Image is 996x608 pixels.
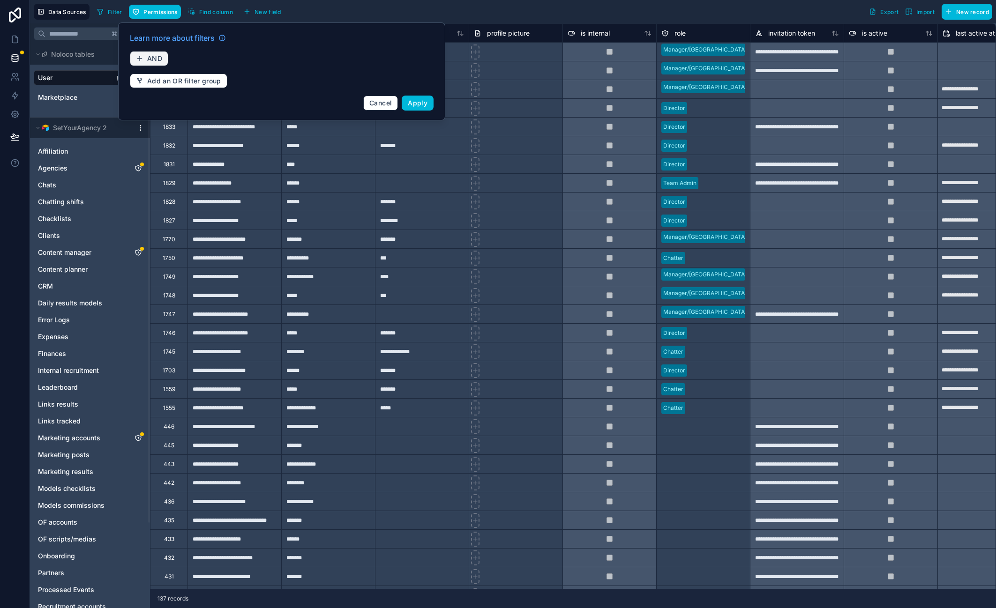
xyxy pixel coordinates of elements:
[34,194,146,209] div: Chatting shifts
[38,349,66,358] span: Finances
[34,397,146,412] div: Links results
[147,54,162,63] span: AND
[51,50,95,59] span: Noloco tables
[38,501,123,510] a: Models commissions
[38,467,93,476] span: Marketing results
[164,442,174,449] div: 445
[163,273,175,281] div: 1749
[38,197,123,207] a: Chatting shifts
[38,534,96,544] span: OF scripts/medias
[38,93,114,102] a: Marketplace
[164,161,175,168] div: 1831
[38,163,67,173] span: Agencies
[34,481,146,496] div: Models checklists
[880,8,899,15] span: Export
[38,332,123,341] a: Expenses
[38,332,68,341] span: Expenses
[938,4,992,20] a: New record
[38,349,123,358] a: Finances
[38,551,75,561] span: Onboarding
[38,73,114,82] a: User
[34,245,146,260] div: Content manager
[663,233,747,241] div: Manager/[GEOGRAPHIC_DATA]
[902,4,938,20] button: Import
[942,4,992,20] button: New record
[38,585,94,594] span: Processed Events
[163,311,175,318] div: 1747
[34,380,146,395] div: Leaderboard
[108,8,122,15] span: Filter
[163,292,175,299] div: 1748
[38,298,123,308] a: Daily results models
[164,460,174,468] div: 443
[38,282,123,291] a: CRM
[38,484,96,493] span: Models checklists
[130,51,168,66] button: AND
[163,254,175,262] div: 1750
[956,29,995,38] span: last active at
[663,385,683,393] div: Chatter
[164,479,174,487] div: 442
[163,179,175,187] div: 1829
[34,464,146,479] div: Marketing results
[185,5,236,19] button: Find column
[163,217,175,224] div: 1827
[663,104,685,112] div: Director
[38,147,123,156] a: Affiliation
[663,254,683,262] div: Chatter
[38,93,77,102] span: Marketplace
[768,29,815,38] span: invitation token
[38,282,53,291] span: CRM
[34,144,146,159] div: Affiliation
[674,29,686,38] span: role
[157,595,188,602] span: 137 records
[34,430,146,445] div: Marketing accounts
[866,4,902,20] button: Export
[38,467,123,476] a: Marketing results
[38,231,123,240] a: Clients
[38,568,123,578] a: Partners
[38,400,78,409] span: Links results
[663,141,685,150] div: Director
[163,348,175,356] div: 1745
[663,289,747,297] div: Manager/[GEOGRAPHIC_DATA]
[165,573,174,580] div: 431
[164,498,174,505] div: 436
[34,121,133,134] button: Airtable LogoSetYourAgency 2
[130,32,215,44] span: Learn more about filters
[38,265,88,274] span: Content planner
[163,404,175,412] div: 1555
[581,29,610,38] span: is internal
[38,366,123,375] a: Internal recruitment
[38,383,78,392] span: Leaderboard
[38,366,99,375] span: Internal recruitment
[199,8,233,15] span: Find column
[38,147,68,156] span: Affiliation
[38,315,123,325] a: Error Logs
[916,8,935,15] span: Import
[38,180,56,190] span: Chats
[663,45,747,54] div: Manager/[GEOGRAPHIC_DATA]
[38,534,123,544] a: OF scripts/medias
[34,363,146,378] div: Internal recruitment
[163,123,175,131] div: 1833
[363,96,398,111] button: Cancel
[34,515,146,530] div: OF accounts
[163,198,175,206] div: 1828
[38,501,105,510] span: Models commissions
[34,262,146,277] div: Content planner
[38,484,123,493] a: Models checklists
[663,64,747,73] div: Manager/[GEOGRAPHIC_DATA]
[38,163,123,173] a: Agencies
[163,329,175,337] div: 1746
[34,48,141,61] button: Noloco tables
[38,248,91,257] span: Content manager
[402,96,434,111] button: Apply
[38,231,60,240] span: Clients
[38,416,123,426] a: Links tracked
[147,77,221,85] span: Add an OR filter group
[663,404,683,412] div: Chatter
[163,236,175,243] div: 1770
[663,329,685,337] div: Director
[48,8,86,15] span: Data Sources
